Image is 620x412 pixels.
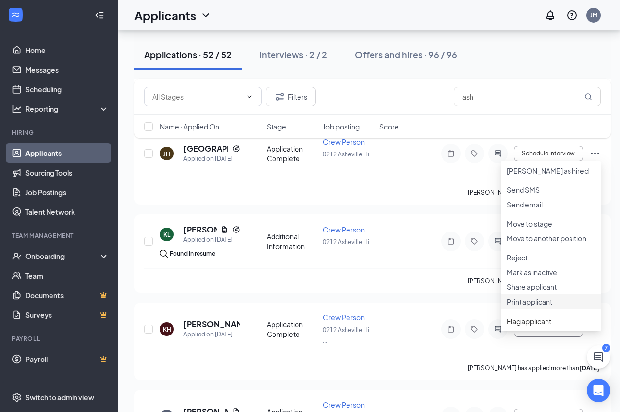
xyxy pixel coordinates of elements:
a: Applicants [25,143,109,163]
b: [DATE] [579,364,599,372]
button: Schedule Interview [514,146,583,161]
a: Job Postings [25,182,109,202]
div: 7 [602,344,610,352]
h5: [GEOGRAPHIC_DATA] [183,143,228,154]
h5: [PERSON_NAME] [183,224,217,235]
a: Home [25,40,109,60]
div: Applications · 52 / 52 [144,49,232,61]
svg: Settings [12,392,22,402]
div: Found in resume [170,249,215,258]
div: Applied on [DATE] [183,154,240,164]
p: [PERSON_NAME] has applied more than . [468,188,601,197]
svg: Note [445,237,457,245]
button: Filter Filters [266,87,316,106]
span: 0212 Asheville Hi ... [323,326,369,344]
h1: Applicants [134,7,196,24]
div: Hiring [12,129,107,137]
span: Crew Person [323,400,365,409]
div: Interviews · 2 / 2 [259,49,327,61]
svg: Reapply [232,145,240,153]
svg: MagnifyingGlass [584,93,592,101]
div: Application Complete [267,319,317,339]
div: Payroll [12,335,107,343]
div: Team Management [12,232,107,240]
svg: Tag [469,325,480,333]
div: KL [163,231,170,239]
p: [PERSON_NAME] has applied more than . [468,277,601,285]
img: search.bf7aa3482b7795d4f01b.svg [160,250,168,257]
svg: WorkstreamLogo [11,10,21,20]
div: JH [163,150,170,158]
svg: ChevronDown [246,93,253,101]
span: 0212 Asheville Hi ... [323,238,369,257]
a: DocumentsCrown [25,285,109,305]
span: 0212 Asheville Hi ... [323,151,369,169]
svg: QuestionInfo [566,9,578,21]
a: Scheduling [25,79,109,99]
svg: ChevronDown [200,9,212,21]
a: Messages [25,60,109,79]
svg: Ellipses [589,148,601,159]
div: Onboarding [25,251,101,261]
a: Sourcing Tools [25,163,109,182]
div: KH [163,325,171,334]
svg: ActiveChat [492,325,504,333]
svg: ChatActive [593,351,604,363]
p: [PERSON_NAME] has applied more than . [468,364,601,372]
div: JM [590,11,597,19]
h5: [PERSON_NAME] [183,319,240,330]
span: Score [379,122,399,131]
div: Application Complete [267,144,317,163]
div: Offers and hires · 96 / 96 [355,49,457,61]
div: Switch to admin view [25,392,94,402]
span: Job posting [323,122,360,131]
span: Stage [267,122,286,131]
svg: Note [445,325,457,333]
a: Talent Network [25,202,109,222]
div: Additional Information [267,232,317,251]
svg: Tag [469,150,480,157]
a: SurveysCrown [25,305,109,325]
button: ChatActive [587,345,610,369]
div: Open Intercom Messenger [587,379,610,402]
div: Applied on [DATE] [183,330,240,339]
div: Applied on [DATE] [183,235,240,245]
span: Crew Person [323,313,365,322]
input: Search in applications [454,87,601,106]
span: Crew Person [323,225,365,234]
svg: Collapse [95,10,104,20]
svg: Tag [469,237,480,245]
div: Reporting [25,104,110,114]
span: Name · Applied On [160,122,219,131]
svg: Reapply [232,226,240,233]
svg: Document [221,226,228,233]
svg: Note [445,150,457,157]
svg: ActiveChat [492,237,504,245]
svg: ActiveChat [492,150,504,157]
svg: Analysis [12,104,22,114]
svg: Filter [274,91,286,103]
a: PayrollCrown [25,349,109,369]
input: All Stages [152,91,242,102]
svg: Notifications [545,9,556,21]
a: Team [25,266,109,285]
svg: UserCheck [12,251,22,261]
